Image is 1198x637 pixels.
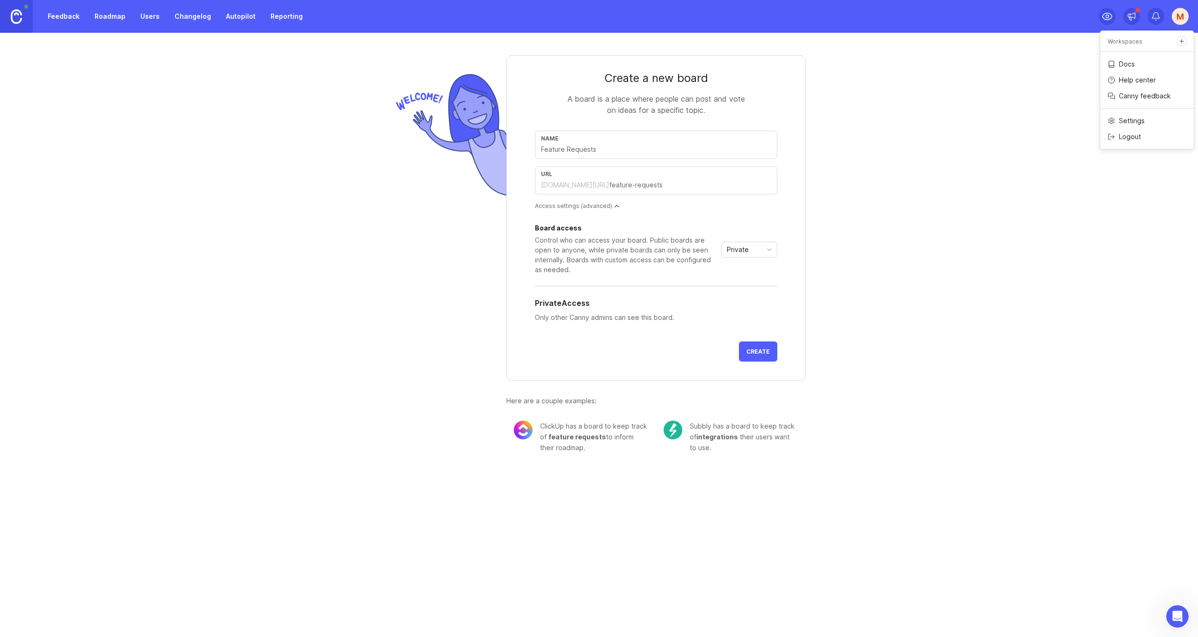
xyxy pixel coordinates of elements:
input: Feature Requests [541,144,771,155]
div: Board access [535,225,717,231]
div: A board is a place where people can post and vote on ideas for a specific topic. [562,93,750,116]
button: Create [739,341,777,362]
div: Here are a couple examples: [506,396,806,406]
div: Hi there! Canny Bot speaking. I’m here to answer your questions, but you’ll always have the optio... [7,37,153,84]
img: welcome-img-178bf9fb836d0a1529256ffe415d7085.png [392,70,506,200]
a: Users [135,8,165,25]
div: Create a new board [535,71,777,86]
p: Docs [1119,59,1135,69]
a: Autopilot [220,8,261,25]
div: Access settings (advanced) [535,202,777,210]
a: Settings [1100,113,1194,128]
a: Docs [1100,57,1194,72]
div: Canny Bot says… [7,37,180,85]
div: Subbly has a board to keep track of their users want to use. [690,421,798,453]
a: Changelog [169,8,217,25]
div: Name [541,135,771,142]
div: Hi there! Canny Bot speaking. I’m here to answer your questions, but you’ll always have the optio... [15,42,146,79]
img: 8cacae02fdad0b0645cb845173069bf5.png [514,421,533,439]
a: Roadmap [89,8,131,25]
p: Help center [1119,75,1156,85]
span: Create [746,348,770,355]
div: Canny Bot • Just now [15,108,75,113]
span: integrations [696,433,738,441]
div: [DOMAIN_NAME][URL] [541,180,609,190]
p: The team can also help [45,12,117,21]
p: Logout [1119,132,1141,141]
span: feature requests [548,433,606,441]
button: Emoji picker [15,299,22,307]
p: Workspaces [1108,37,1142,45]
iframe: Intercom live chat [1166,605,1189,628]
button: Home [146,4,164,22]
div: How can I help? [15,91,67,100]
a: Canny feedback [1100,89,1194,104]
p: Only other Canny admins can see this board. [535,312,777,323]
button: Upload attachment [44,299,52,307]
div: ClickUp has a board to keep track of to inform their roadmap. [540,421,649,453]
a: Reporting [265,8,308,25]
span: Private [727,244,749,255]
img: c104e91677ce72f6b937eb7b5afb1e94.png [664,421,682,439]
div: How can I help?Canny Bot • Just now [7,85,74,106]
div: Canny Bot says… [7,85,180,126]
img: Canny Home [11,9,22,24]
button: Start recording [59,299,67,307]
div: toggle menu [721,242,777,258]
input: feature-requests [609,180,771,190]
h1: Canny Bot [45,5,83,12]
div: Close [164,4,181,21]
button: Send a message… [161,296,175,311]
p: Canny feedback [1119,91,1171,101]
button: go back [6,4,24,22]
a: Create a new workspace [1177,37,1186,46]
textarea: Ask a question… [8,280,179,296]
h5: Private Access [535,297,590,309]
button: Gif picker [29,299,37,307]
div: Control who can access your board. Public boards are open to anyone, while private boards can onl... [535,235,717,274]
button: M [1172,8,1189,25]
div: url [541,170,771,178]
img: Profile image for Canny Bot [27,5,42,20]
p: Settings [1119,116,1145,126]
a: Feedback [42,8,85,25]
svg: toggle icon [762,246,777,253]
a: Help center [1100,73,1194,88]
